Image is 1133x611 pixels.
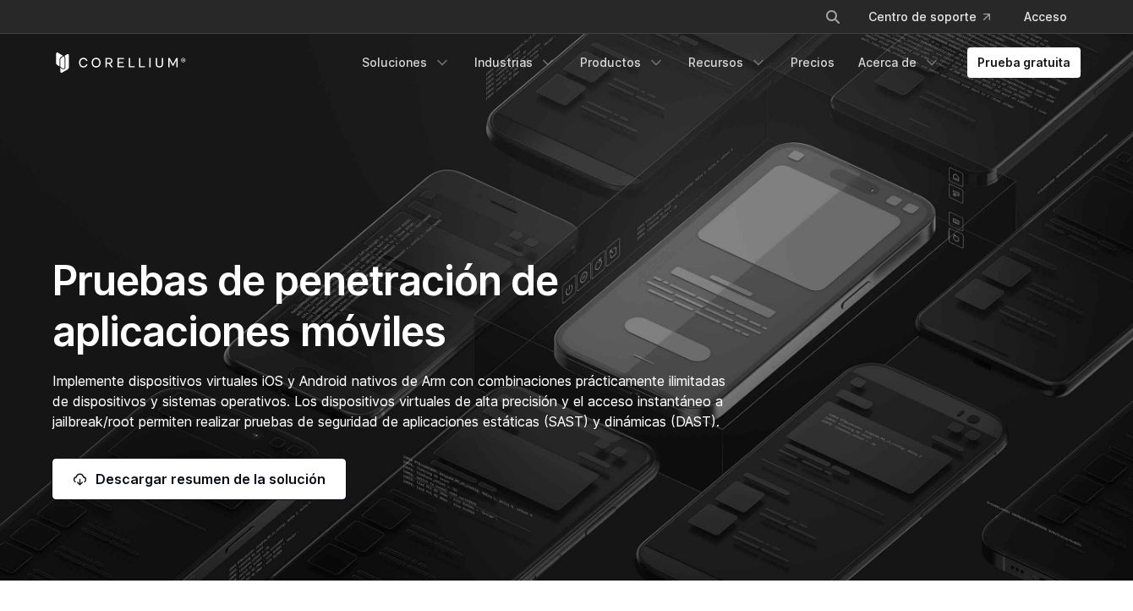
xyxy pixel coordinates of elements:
font: Pruebas de penetración de aplicaciones móviles [52,256,558,356]
div: Menú de navegación [352,47,1081,78]
font: Acerca de [858,55,917,69]
a: Descargar resumen de la solución [52,459,346,499]
font: Industrias [474,55,533,69]
font: Soluciones [362,55,427,69]
font: Precios [791,55,835,69]
a: Página de inicio de Corellium [52,52,187,73]
font: Descargar resumen de la solución [96,471,326,487]
font: Centro de soporte [868,9,977,24]
div: Menú de navegación [804,2,1081,32]
font: Acceso [1024,9,1067,24]
button: Buscar [818,2,848,32]
font: Implemente dispositivos virtuales iOS y Android nativos de Arm con combinaciones prácticamente il... [52,372,725,430]
font: Prueba gratuita [977,55,1070,69]
font: Productos [580,55,641,69]
font: Recursos [688,55,743,69]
